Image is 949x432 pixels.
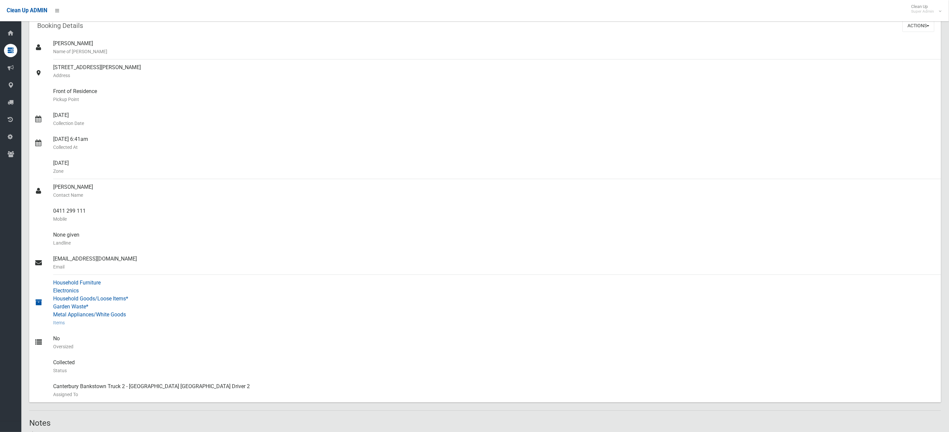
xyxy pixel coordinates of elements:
[53,191,936,199] small: Contact Name
[7,7,47,14] span: Clean Up ADMIN
[53,227,936,251] div: None given
[53,59,936,83] div: [STREET_ADDRESS][PERSON_NAME]
[53,378,936,402] div: Canterbury Bankstown Truck 2 - [GEOGRAPHIC_DATA] [GEOGRAPHIC_DATA] Driver 2
[911,9,934,14] small: Super Admin
[53,263,936,271] small: Email
[53,48,936,55] small: Name of [PERSON_NAME]
[53,143,936,151] small: Collected At
[53,119,936,127] small: Collection Date
[53,367,936,375] small: Status
[53,331,936,355] div: No
[53,95,936,103] small: Pickup Point
[29,419,941,427] h2: Notes
[53,390,936,398] small: Assigned To
[53,355,936,378] div: Collected
[53,215,936,223] small: Mobile
[53,239,936,247] small: Landline
[53,275,936,331] div: Household Furniture Electronics Household Goods/Loose Items* Garden Waste* Metal Appliances/White...
[53,251,936,275] div: [EMAIL_ADDRESS][DOMAIN_NAME]
[902,20,934,32] button: Actions
[53,155,936,179] div: [DATE]
[53,107,936,131] div: [DATE]
[29,251,941,275] a: [EMAIL_ADDRESS][DOMAIN_NAME]Email
[53,167,936,175] small: Zone
[53,83,936,107] div: Front of Residence
[53,179,936,203] div: [PERSON_NAME]
[53,343,936,351] small: Oversized
[53,36,936,59] div: [PERSON_NAME]
[908,4,941,14] span: Clean Up
[53,71,936,79] small: Address
[53,319,936,327] small: Items
[29,19,91,32] header: Booking Details
[53,203,936,227] div: 0411 299 111
[53,131,936,155] div: [DATE] 6:41am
